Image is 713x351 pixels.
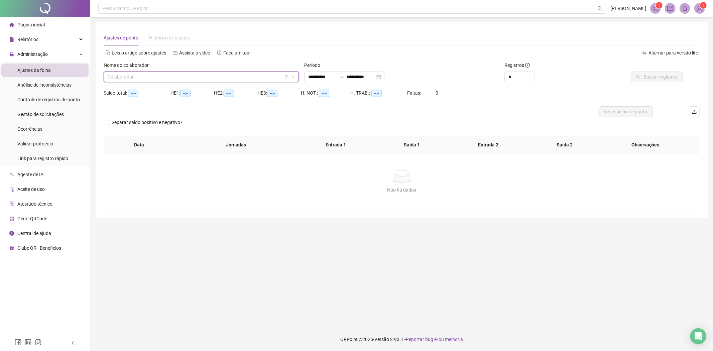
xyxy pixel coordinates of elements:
[17,187,45,192] span: Aceite de uso
[374,136,450,154] th: Saída 1
[407,90,423,96] span: Faltas:
[267,90,277,97] span: --:--
[602,141,689,148] span: Observações
[35,339,41,346] span: instagram
[17,97,80,102] span: Controle de registros de ponto
[301,89,351,97] div: H. NOT.:
[9,202,14,206] span: solution
[656,2,663,9] sup: 1
[652,5,659,11] span: notification
[104,35,138,40] span: Ajustes de ponto
[9,187,14,192] span: audit
[291,75,295,79] span: down
[284,75,288,79] span: filter
[25,339,31,346] span: linkedin
[658,3,661,8] span: 1
[104,62,153,69] label: Nome do colaborador
[371,90,382,97] span: --:--
[631,72,683,82] button: Buscar registros
[9,231,14,236] span: info-circle
[610,5,646,12] span: [PERSON_NAME]
[695,3,705,13] img: 82419
[214,89,257,97] div: HE 2:
[180,90,191,97] span: --:--
[17,141,53,146] span: Validar protocolo
[128,90,138,97] span: --:--
[525,63,530,68] span: info-circle
[9,52,14,56] span: lock
[17,216,47,221] span: Gerar QRCode
[179,50,210,55] span: Assista o vídeo
[17,22,45,27] span: Página inicial
[17,245,61,251] span: Clube QR - Beneficios
[298,136,374,154] th: Entrada 1
[526,136,603,154] th: Saída 2
[406,337,463,342] span: Reportar bug e/ou melhoria
[17,172,43,177] span: Agente de IA
[339,74,344,80] span: to
[17,156,68,161] span: Link para registro rápido
[702,3,705,8] span: 1
[597,136,694,154] th: Observações
[692,109,697,114] span: upload
[304,62,325,69] label: Período
[17,68,51,73] span: Ajustes da folha
[9,37,14,42] span: file
[504,62,530,69] span: Registros
[648,50,698,55] span: Alternar para versão lite
[599,106,653,117] button: Ver espelho de ponto
[17,126,42,132] span: Ocorrências
[105,50,110,55] span: file-text
[9,22,14,27] span: home
[90,328,713,351] footer: QRPoint © 2025 - 2.93.1 -
[17,231,51,236] span: Central de ajuda
[112,50,166,55] span: Leia o artigo sobre ajustes
[149,35,190,40] span: Histórico de ajustes
[217,50,222,55] span: history
[17,201,52,207] span: Atestado técnico
[17,82,72,88] span: Análise de inconsistências
[374,337,389,342] span: Versão
[112,186,692,194] div: Não há dados
[436,90,439,96] span: 0
[9,216,14,221] span: qrcode
[642,50,647,55] span: swap
[339,74,344,80] span: swap-right
[682,5,688,11] span: bell
[175,136,298,154] th: Jornadas
[71,341,76,345] span: left
[450,136,526,154] th: Entrada 2
[109,119,185,126] span: Separar saldo positivo e negativo?
[667,5,673,11] span: mail
[104,136,175,154] th: Data
[170,89,214,97] div: HE 1:
[690,328,706,344] div: Open Intercom Messenger
[224,90,234,97] span: --:--
[351,89,407,97] div: H. TRAB.:
[223,50,251,55] span: Faça um tour
[9,246,14,250] span: gift
[173,50,177,55] span: youtube
[17,51,48,57] span: Administração
[17,37,38,42] span: Relatórios
[104,89,170,97] div: Saldo total:
[257,89,301,97] div: HE 3:
[15,339,21,346] span: facebook
[598,6,603,11] span: search
[17,112,64,117] span: Gestão de solicitações
[319,90,329,97] span: --:--
[700,2,707,9] sup: Atualize o seu contato no menu Meus Dados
